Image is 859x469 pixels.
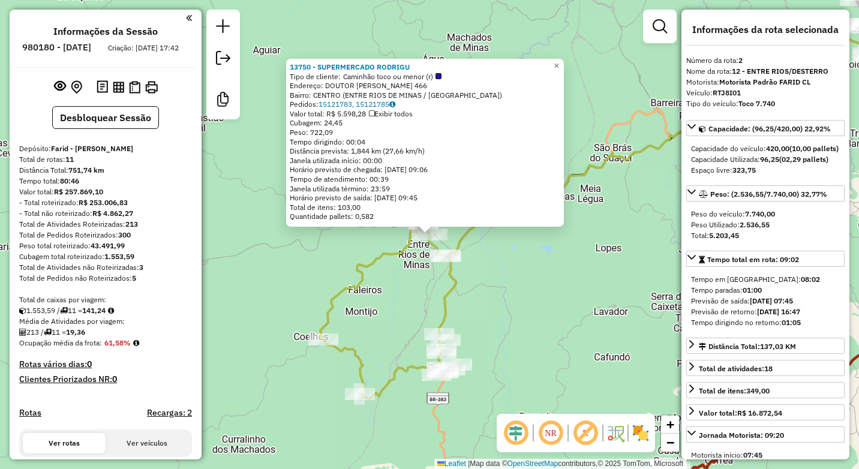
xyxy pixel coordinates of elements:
[290,118,560,128] div: Cubagem: 24,45
[66,327,85,336] strong: 19,36
[290,156,560,166] div: Janela utilizada início: 00:00
[19,329,26,336] i: Total de Atividades
[389,101,395,108] i: Observações
[606,423,625,443] img: Fluxo de ruas
[319,100,395,109] a: 15121783, 15121785
[801,275,820,284] strong: 08:02
[19,374,192,384] h4: Clientes Priorizados NR:
[746,386,770,395] strong: 349,00
[290,72,560,82] div: Tipo de cliente:
[686,98,845,109] div: Tipo do veículo:
[760,342,796,351] span: 137,03 KM
[732,67,828,76] strong: 12 - ENTRE RIOS/DESTERRO
[369,109,413,118] span: Exibir todos
[51,144,133,153] strong: Farid - [PERSON_NAME]
[79,198,128,207] strong: R$ 253.006,83
[19,273,192,284] div: Total de Pedidos não Roteirizados:
[686,120,845,136] a: Capacidade: (96,25/420,00) 22,92%
[691,230,840,241] div: Total:
[52,77,68,97] button: Exibir sessão original
[68,166,104,175] strong: 751,74 km
[68,78,85,97] button: Centralizar mapa no depósito ou ponto de apoio
[19,316,192,327] div: Média de Atividades por viagem:
[507,459,558,468] a: OpenStreetMap
[87,359,92,369] strong: 0
[19,307,26,314] i: Cubagem total roteirizado
[22,42,91,53] h6: 980180 - [DATE]
[23,433,106,453] button: Ver rotas
[143,79,160,96] button: Imprimir Rotas
[631,423,650,443] img: Exibir/Ocultar setores
[699,364,773,373] span: Total de atividades:
[290,165,560,175] div: Horário previsto de chegada: [DATE] 09:06
[211,88,235,115] a: Criar modelo
[290,109,560,119] div: Valor total: R$ 5.598,28
[19,208,192,219] div: - Total não roteirizado:
[760,155,779,164] strong: 96,25
[290,137,560,147] div: Tempo dirigindo: 00:04
[19,408,41,418] h4: Rotas
[52,106,159,129] button: Desbloquear Sessão
[19,230,192,240] div: Total de Pedidos Roteirizados:
[501,419,530,447] span: Ocultar deslocamento
[290,193,560,203] div: Horário previsto de saída: [DATE] 09:45
[750,296,793,305] strong: [DATE] 07:45
[94,78,110,97] button: Logs desbloquear sessão
[60,176,79,185] strong: 80:46
[745,209,775,218] strong: 7.740,00
[699,430,784,441] div: Jornada Motorista: 09:20
[110,79,127,95] button: Visualizar relatório de Roteirização
[290,62,560,221] div: Tempo de atendimento: 00:39
[691,317,840,328] div: Tempo dirigindo no retorno:
[19,262,192,273] div: Total de Atividades não Roteirizadas:
[686,251,845,267] a: Tempo total em rota: 09:02
[19,143,192,154] div: Depósito:
[19,338,102,347] span: Ocupação média da frota:
[139,263,143,272] strong: 3
[661,434,679,452] a: Zoom out
[779,155,828,164] strong: (02,29 pallets)
[686,77,845,88] div: Motorista:
[19,176,192,187] div: Tempo total:
[710,190,827,199] span: Peso: (2.536,55/7.740,00) 32,77%
[54,187,103,196] strong: R$ 257.869,10
[108,307,114,314] i: Meta Caixas/viagem: 1,00 Diferença: 140,24
[708,124,831,133] span: Capacidade: (96,25/420,00) 22,92%
[290,128,560,137] div: Peso: 722,09
[19,294,192,305] div: Total de caixas por viagem:
[290,212,560,221] div: Quantidade pallets: 0,582
[691,306,840,317] div: Previsão de retorno:
[290,100,560,109] div: Pedidos:
[103,43,184,53] div: Criação: [DATE] 17:42
[666,417,674,432] span: +
[133,339,139,347] em: Média calculada utilizando a maior ocupação (%Peso ou %Cubagem) de cada rota da sessão. Rotas cro...
[19,240,192,251] div: Peso total roteirizado:
[707,255,799,264] span: Tempo total em rota: 09:02
[686,404,845,420] a: Valor total:R$ 16.872,54
[699,386,770,396] div: Total de itens:
[290,81,560,91] div: Endereço: DOUTOR [PERSON_NAME] 466
[719,77,810,86] strong: Motorista Padrão FARID CL
[743,450,762,459] strong: 07:45
[19,197,192,208] div: - Total roteirizado:
[19,187,192,197] div: Valor total:
[290,91,560,100] div: Bairro: CENTRO (ENTRE RIOS DE MINAS / [GEOGRAPHIC_DATA])
[19,251,192,262] div: Cubagem total roteirizado:
[691,296,840,306] div: Previsão de saída:
[19,327,192,338] div: 213 / 11 =
[60,307,68,314] i: Total de rotas
[686,338,845,354] a: Distância Total:137,03 KM
[468,459,470,468] span: |
[740,220,770,229] strong: 2.536,55
[571,419,600,447] span: Exibir rótulo
[691,274,840,285] div: Tempo em [GEOGRAPHIC_DATA]:
[211,46,235,73] a: Exportar sessão
[112,374,117,384] strong: 0
[699,408,782,419] div: Valor total:
[104,338,131,347] strong: 61,58%
[19,154,192,165] div: Total de rotas:
[536,419,565,447] span: Ocultar NR
[290,62,410,71] strong: 13750 - SUPERMERCADO RODRIGU
[686,55,845,66] div: Número da rota:
[691,450,840,461] div: Motorista início:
